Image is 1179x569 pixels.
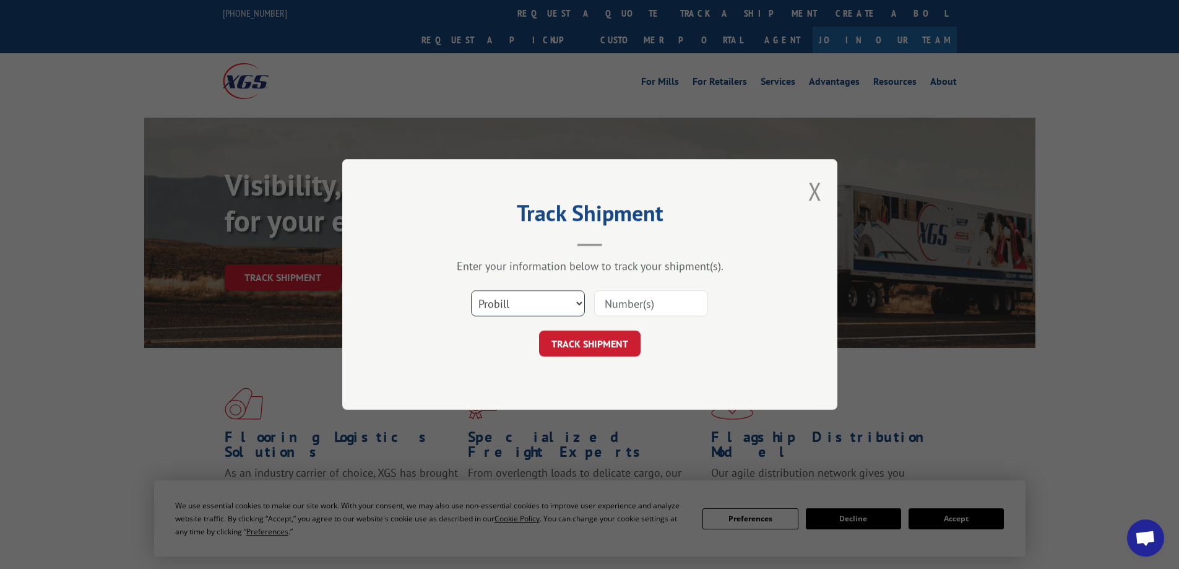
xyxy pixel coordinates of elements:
[539,331,641,357] button: TRACK SHIPMENT
[1127,519,1164,557] div: Open chat
[594,290,708,316] input: Number(s)
[404,259,775,273] div: Enter your information below to track your shipment(s).
[404,204,775,228] h2: Track Shipment
[808,175,822,207] button: Close modal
